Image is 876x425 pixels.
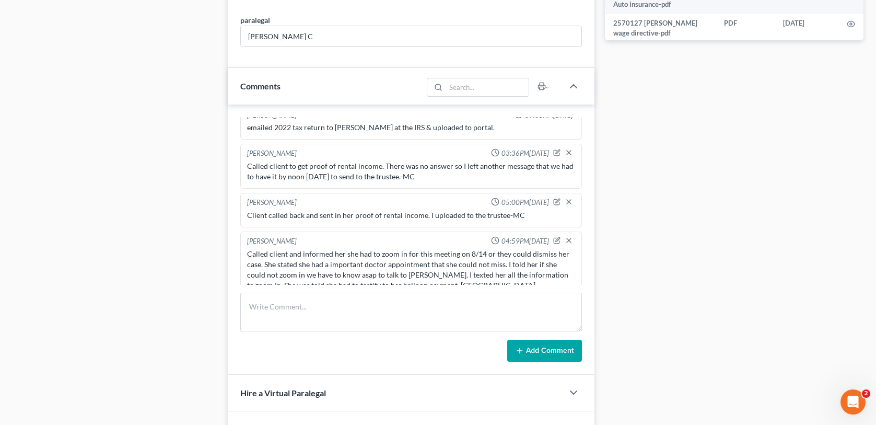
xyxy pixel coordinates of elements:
td: [DATE] [775,14,838,43]
div: Client called back and sent in her proof of rental income. I uploaded to the trustee-MC [247,210,575,221]
div: [PERSON_NAME] [247,236,297,247]
div: [PERSON_NAME] [247,148,297,159]
span: Comments [240,81,281,91]
td: PDF [716,14,775,43]
iframe: Intercom live chat [840,389,866,415]
span: 03:36PM[DATE] [501,148,549,158]
div: [PERSON_NAME] [247,198,297,208]
div: Called client to get proof of rental income. There was no answer so I left another message that w... [247,161,575,182]
span: 04:59PM[DATE] [501,236,549,246]
div: paralegal [240,15,270,26]
span: Hire a Virtual Paralegal [240,388,326,398]
div: Called client and informed her she had to zoom in for this meeting on 8/14 or they could dismiss ... [247,249,575,291]
input: Search... [446,78,529,96]
input: -- [241,26,581,46]
div: emailed 2022 tax return to [PERSON_NAME] at the IRS & uploaded to portal. [247,122,575,133]
span: 05:00PM[DATE] [501,198,549,208]
td: 2570127 [PERSON_NAME] wage directive-pdf [605,14,716,43]
button: Add Comment [507,340,582,362]
span: 2 [862,389,870,398]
